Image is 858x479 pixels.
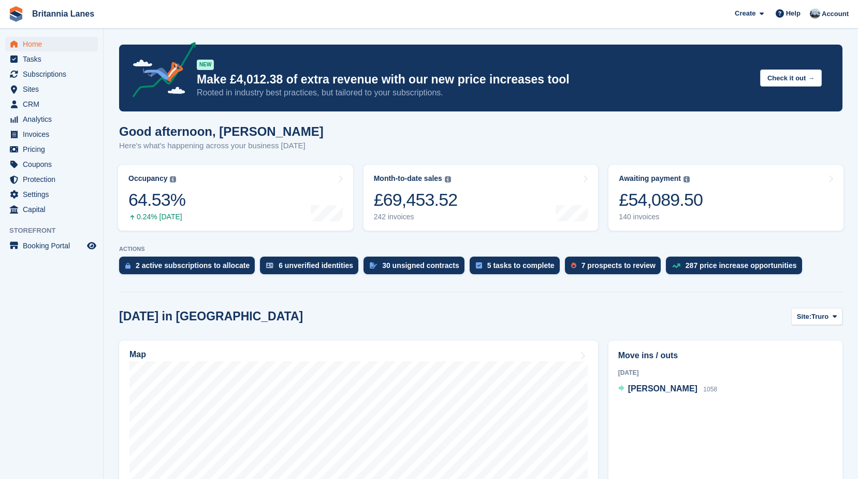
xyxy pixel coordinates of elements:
div: 2 active subscriptions to allocate [136,261,250,270]
button: Site: Truro [791,308,842,325]
div: 287 price increase opportunities [686,261,797,270]
a: menu [5,172,98,187]
div: 30 unsigned contracts [382,261,459,270]
a: menu [5,238,98,253]
span: Invoices [23,127,85,142]
span: CRM [23,97,85,111]
div: Occupancy [128,174,167,183]
div: Month-to-date sales [374,174,442,183]
span: Truro [811,312,828,322]
span: Sites [23,82,85,96]
div: [DATE] [618,368,833,377]
img: price_increase_opportunities-93ffe204e8149a01c8c9dc8f82e8f89637d9d84a8eef4429ea346261dce0b2c0.svg [672,263,680,268]
span: 1058 [703,386,717,393]
p: ACTIONS [119,246,842,252]
a: 5 tasks to complete [470,257,565,279]
a: Britannia Lanes [28,5,98,22]
a: menu [5,52,98,66]
span: Storefront [9,226,103,236]
img: icon-info-grey-7440780725fd019a000dd9b08b2336e03edf1995a4989e88bcd33f0948082b44.svg [445,176,451,182]
h2: Move ins / outs [618,349,833,362]
img: stora-icon-8386f47178a22dfd0bd8f6a31ec36ba5ce8667c1dd55bd0f319d3a0aa187defe.svg [8,6,24,22]
a: Occupancy 64.53% 0.24% [DATE] [118,165,353,231]
span: Site: [797,312,811,322]
img: task-75834270c22a3079a89374b754ae025e5fb1db73e45f91037f5363f120a921f8.svg [476,262,482,269]
a: menu [5,67,98,81]
a: 7 prospects to review [565,257,666,279]
p: Rooted in industry best practices, but tailored to your subscriptions. [197,87,752,98]
span: Coupons [23,157,85,172]
img: icon-info-grey-7440780725fd019a000dd9b08b2336e03edf1995a4989e88bcd33f0948082b44.svg [684,176,690,182]
a: 2 active subscriptions to allocate [119,257,260,279]
h1: Good afternoon, [PERSON_NAME] [119,124,324,138]
div: 64.53% [128,189,185,210]
a: 287 price increase opportunities [666,257,807,279]
a: Awaiting payment £54,089.50 140 invoices [608,165,844,231]
a: menu [5,97,98,111]
span: Subscriptions [23,67,85,81]
a: menu [5,157,98,172]
div: 242 invoices [374,213,458,221]
span: Settings [23,187,85,202]
p: Make £4,012.38 of extra revenue with our new price increases tool [197,72,752,87]
div: Awaiting payment [619,174,681,183]
a: menu [5,112,98,126]
a: menu [5,82,98,96]
a: menu [5,187,98,202]
span: Help [786,8,801,19]
span: Tasks [23,52,85,66]
span: Analytics [23,112,85,126]
a: menu [5,37,98,51]
a: menu [5,202,98,217]
div: £54,089.50 [619,189,703,210]
img: contract_signature_icon-13c848040528278c33f63329250d36e43548de30e8caae1d1a13099fd9432cc5.svg [370,262,377,269]
a: Preview store [85,239,98,252]
h2: [DATE] in [GEOGRAPHIC_DATA] [119,309,303,323]
a: [PERSON_NAME] 1058 [618,383,717,396]
a: menu [5,142,98,157]
div: 5 tasks to complete [487,261,555,270]
img: prospect-51fa495bee0391a8d652442698ab0144808aea92771e9ea1ae160a38d050c398.svg [571,262,576,269]
span: Home [23,37,85,51]
div: NEW [197,60,214,70]
span: Pricing [23,142,85,157]
div: 140 invoices [619,213,703,221]
img: verify_identity-adf6edd0f0f0b5bbfe63781bf79b02c33cf7c696d77639b501bdc392416b5a36.svg [266,262,273,269]
span: [PERSON_NAME] [628,384,697,393]
div: 0.24% [DATE] [128,213,185,221]
span: Account [822,9,849,19]
a: menu [5,127,98,142]
a: 30 unsigned contracts [363,257,470,279]
p: Here's what's happening across your business [DATE] [119,140,324,152]
span: Booking Portal [23,238,85,253]
button: Check it out → [760,69,822,87]
span: Create [735,8,755,19]
div: 7 prospects to review [581,261,656,270]
img: icon-info-grey-7440780725fd019a000dd9b08b2336e03edf1995a4989e88bcd33f0948082b44.svg [170,176,176,182]
img: price-adjustments-announcement-icon-8257ccfd72463d97f412b2fc003d46551f7dbcb40ab6d574587a9cd5c0d94... [124,42,196,101]
span: Protection [23,172,85,187]
a: Month-to-date sales £69,453.52 242 invoices [363,165,599,231]
img: active_subscription_to_allocate_icon-d502201f5373d7db506a760aba3b589e785aa758c864c3986d89f69b8ff3... [125,262,130,269]
img: John Millership [810,8,820,19]
a: 6 unverified identities [260,257,363,279]
h2: Map [129,350,146,359]
div: £69,453.52 [374,189,458,210]
span: Capital [23,202,85,217]
div: 6 unverified identities [279,261,353,270]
